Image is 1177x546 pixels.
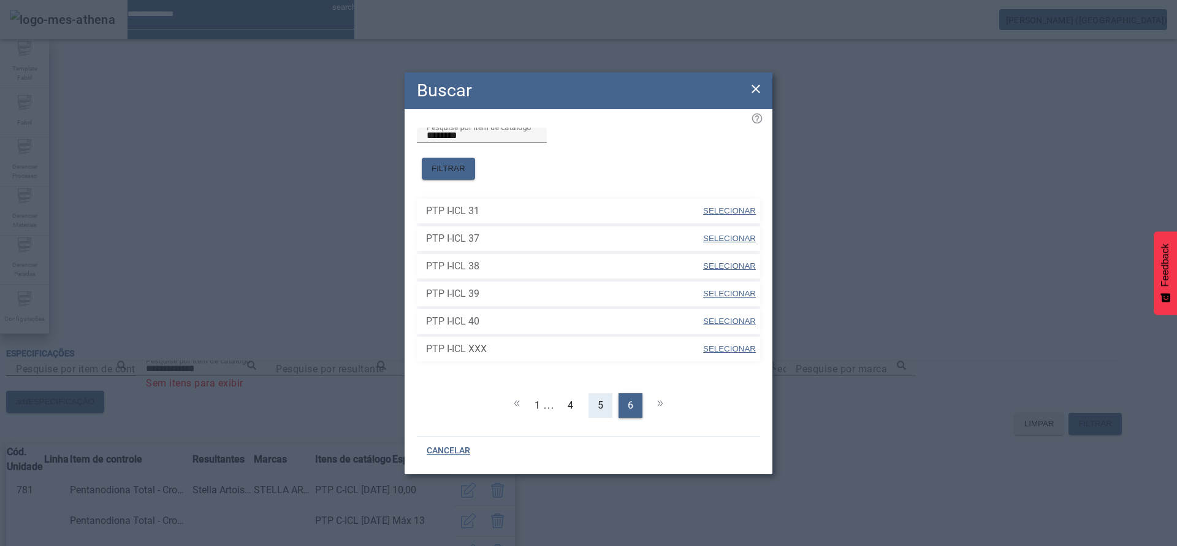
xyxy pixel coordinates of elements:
[426,204,702,218] span: PTP I-ICL 31
[426,286,702,301] span: PTP I-ICL 39
[703,206,756,215] span: SELECIONAR
[702,200,757,222] button: SELECIONAR
[568,398,573,413] span: 4
[426,259,702,274] span: PTP I-ICL 38
[702,255,757,277] button: SELECIONAR
[703,234,756,243] span: SELECIONAR
[426,342,702,356] span: PTP I-ICL XXX
[702,338,757,360] button: SELECIONAR
[417,77,472,104] h2: Buscar
[535,393,540,418] li: 1
[426,314,702,329] span: PTP I-ICL 40
[703,317,756,326] span: SELECIONAR
[427,123,531,131] mat-label: Pesquise por item de catálogo
[427,445,470,457] span: CANCELAR
[1154,231,1177,315] button: Feedback - Mostrar pesquisa
[422,158,475,180] button: FILTRAR
[598,398,603,413] span: 5
[702,283,757,305] button: SELECIONAR
[703,261,756,271] span: SELECIONAR
[702,310,757,333] button: SELECIONAR
[703,344,756,353] span: SELECIONAR
[417,440,480,462] button: CANCELAR
[703,289,756,298] span: SELECIONAR
[702,228,757,250] button: SELECIONAR
[543,393,555,418] li: ...
[432,163,465,175] span: FILTRAR
[426,231,702,246] span: PTP I-ICL 37
[1160,244,1171,286] span: Feedback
